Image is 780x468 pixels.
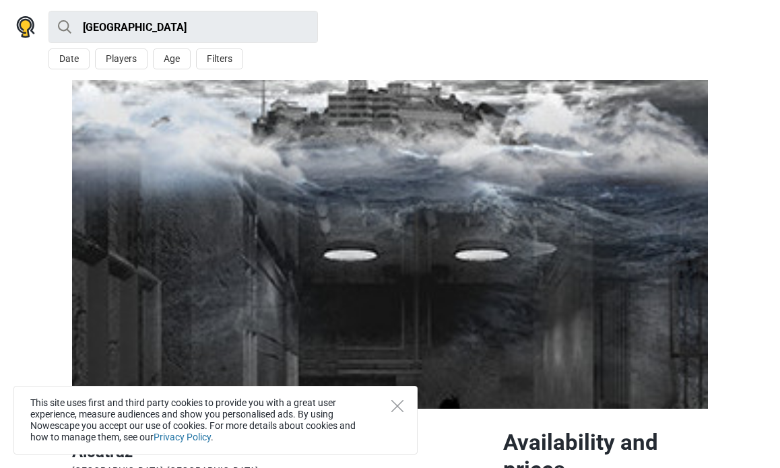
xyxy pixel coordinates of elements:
button: Filters [196,48,243,69]
button: Age [153,48,191,69]
img: Nowescape logo [16,16,35,38]
button: Close [391,400,403,412]
button: Date [48,48,90,69]
div: This site uses first and third party cookies to provide you with a great user experience, measure... [13,386,418,455]
a: Privacy Policy [154,432,211,442]
input: try “London” [48,11,318,43]
button: Players [95,48,148,69]
img: Alcatraz photo 1 [72,80,708,409]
